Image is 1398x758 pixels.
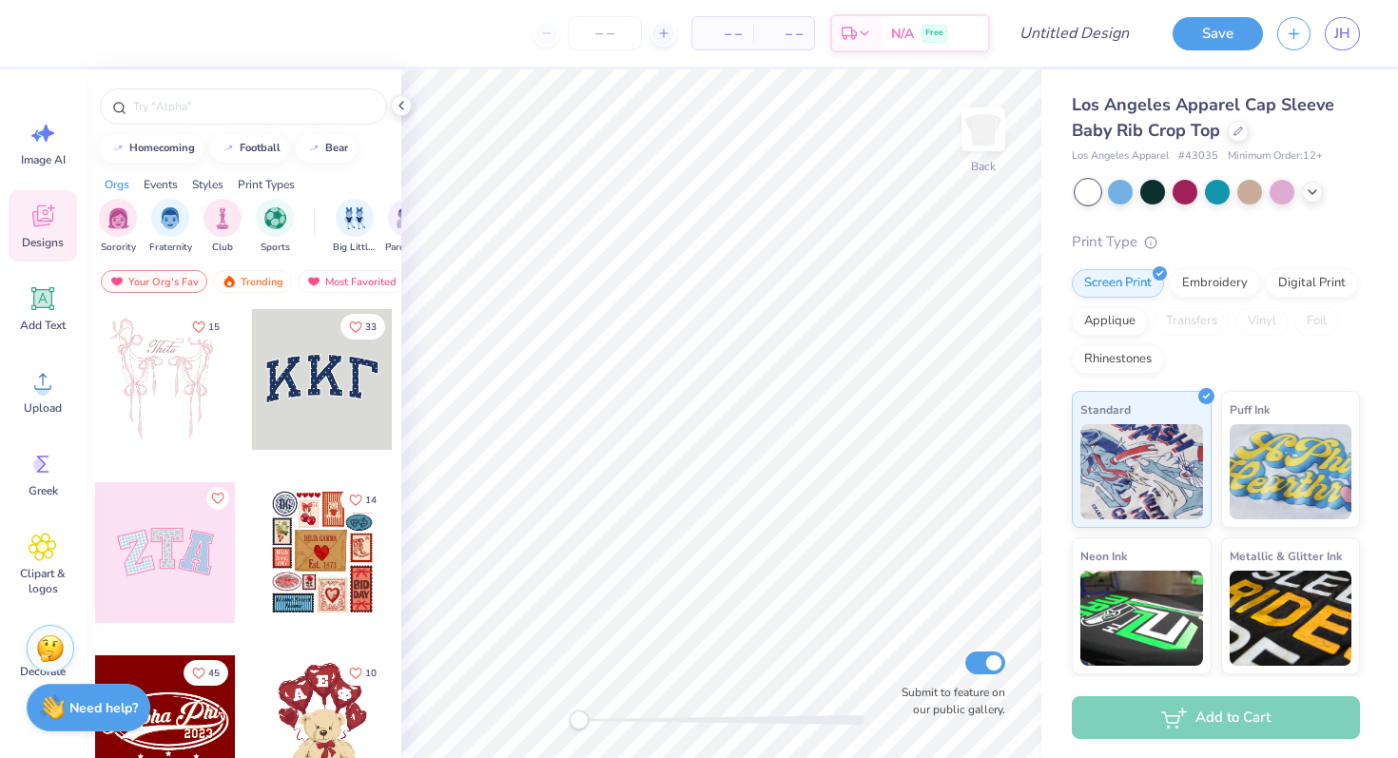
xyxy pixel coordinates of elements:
[1072,231,1360,253] div: Print Type
[1325,17,1360,50] a: JH
[333,199,377,255] button: filter button
[1230,546,1342,566] span: Metallic & Glitter Ink
[1230,399,1270,419] span: Puff Ink
[204,199,242,255] div: filter for Club
[184,660,228,686] button: Like
[340,314,385,340] button: Like
[1228,148,1323,165] span: Minimum Order: 12 +
[365,496,377,505] span: 14
[1154,307,1230,336] div: Transfers
[1072,269,1164,298] div: Screen Print
[1072,93,1334,142] span: Los Angeles Apparel Cap Sleeve Baby Rib Crop Top
[1294,307,1339,336] div: Foil
[325,143,348,153] div: bear
[1072,307,1148,336] div: Applique
[101,241,136,255] span: Sorority
[256,199,294,255] div: filter for Sports
[340,660,385,686] button: Like
[1235,307,1289,336] div: Vinyl
[570,710,589,729] div: Accessibility label
[69,699,138,717] strong: Need help?
[891,684,1005,718] label: Submit to feature on our public gallery.
[333,199,377,255] div: filter for Big Little Reveal
[365,322,377,332] span: 33
[160,207,181,229] img: Fraternity Image
[192,176,223,193] div: Styles
[11,566,74,596] span: Clipart & logos
[306,275,321,288] img: most_fav.gif
[131,97,375,116] input: Try "Alpha"
[1178,148,1218,165] span: # 43035
[149,199,192,255] div: filter for Fraternity
[109,275,125,288] img: most_fav.gif
[20,318,66,333] span: Add Text
[99,199,137,255] div: filter for Sorority
[184,314,228,340] button: Like
[1080,399,1131,419] span: Standard
[1072,345,1164,374] div: Rhinestones
[1334,23,1350,45] span: JH
[1230,424,1352,519] img: Puff Ink
[20,664,66,679] span: Decorate
[212,241,233,255] span: Club
[210,134,289,163] button: football
[344,207,365,229] img: Big Little Reveal Image
[397,207,418,229] img: Parent's Weekend Image
[149,241,192,255] span: Fraternity
[1080,571,1203,666] img: Neon Ink
[149,199,192,255] button: filter button
[971,158,996,175] div: Back
[261,241,290,255] span: Sports
[144,176,178,193] div: Events
[107,207,129,229] img: Sorority Image
[333,241,377,255] span: Big Little Reveal
[385,199,429,255] button: filter button
[296,134,357,163] button: bear
[1080,424,1203,519] img: Standard
[891,24,914,44] span: N/A
[385,199,429,255] div: filter for Parent's Weekend
[99,199,137,255] button: filter button
[568,16,642,50] input: – –
[964,110,1002,148] img: Back
[1173,17,1263,50] button: Save
[1266,269,1358,298] div: Digital Print
[240,143,281,153] div: football
[238,176,295,193] div: Print Types
[1004,14,1144,52] input: Untitled Design
[129,143,195,153] div: homecoming
[105,176,129,193] div: Orgs
[264,207,286,229] img: Sports Image
[1072,148,1169,165] span: Los Angeles Apparel
[110,143,126,154] img: trend_line.gif
[100,134,204,163] button: homecoming
[925,27,943,40] span: Free
[29,483,58,498] span: Greek
[222,275,237,288] img: trending.gif
[365,669,377,678] span: 10
[256,199,294,255] button: filter button
[206,487,229,510] button: Like
[213,270,292,293] div: Trending
[704,24,742,44] span: – –
[765,24,803,44] span: – –
[24,400,62,416] span: Upload
[21,152,66,167] span: Image AI
[208,322,220,332] span: 15
[1170,269,1260,298] div: Embroidery
[208,669,220,678] span: 45
[1230,571,1352,666] img: Metallic & Glitter Ink
[340,487,385,513] button: Like
[221,143,236,154] img: trend_line.gif
[1080,546,1127,566] span: Neon Ink
[101,270,207,293] div: Your Org's Fav
[22,235,64,250] span: Designs
[306,143,321,154] img: trend_line.gif
[212,207,233,229] img: Club Image
[298,270,405,293] div: Most Favorited
[385,241,429,255] span: Parent's Weekend
[204,199,242,255] button: filter button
